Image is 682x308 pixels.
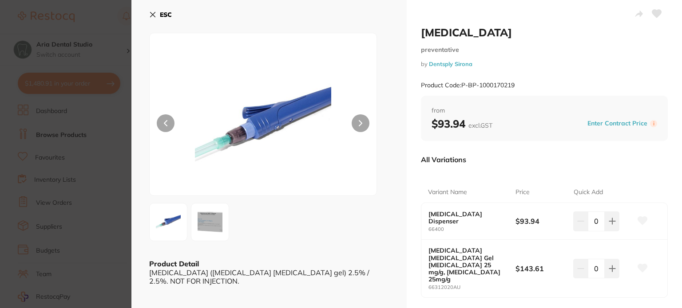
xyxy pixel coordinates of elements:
b: [MEDICAL_DATA] Dispenser [428,211,507,225]
img: LTY2NDAwLmpwZw [152,206,184,238]
p: All Variations [421,155,466,164]
b: $143.61 [515,264,567,273]
small: 66312020AU [428,285,515,290]
p: Quick Add [574,188,603,197]
p: Price [515,188,530,197]
small: Product Code: P-BP-1000170219 [421,82,515,89]
b: [MEDICAL_DATA] [MEDICAL_DATA] Gel [MEDICAL_DATA] 25 mg/g, [MEDICAL_DATA] 25mg/g [428,247,507,282]
b: Product Detail [149,259,199,268]
div: [MEDICAL_DATA] ([MEDICAL_DATA] [MEDICAL_DATA] gel) 2.5% / 2.5%. NOT FOR INJECTION. [149,269,389,285]
b: ESC [160,11,172,19]
img: MzEyMDIwQVUuanBn [194,206,226,238]
small: by [421,61,668,67]
a: Dentsply Sirona [429,60,472,67]
small: 66400 [428,226,515,232]
h2: [MEDICAL_DATA] [421,26,668,39]
img: LTY2NDAwLmpwZw [195,55,331,195]
p: Variant Name [428,188,467,197]
span: from [432,106,657,115]
button: Enter Contract Price [585,119,650,128]
b: $93.94 [515,216,567,226]
b: $93.94 [432,117,492,130]
span: excl. GST [468,121,492,129]
small: preventative [421,46,668,54]
button: ESC [149,7,172,22]
label: i [650,120,657,127]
